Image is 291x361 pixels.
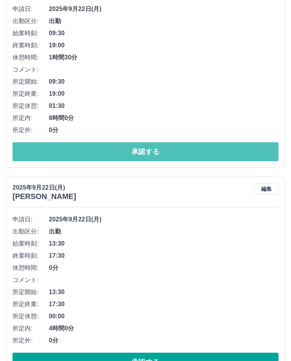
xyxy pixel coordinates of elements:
button: 編集 [254,183,278,195]
button: 承認する [13,142,278,161]
h3: [PERSON_NAME] [13,192,76,201]
span: 出勤 [49,227,278,236]
span: 09:30 [49,77,278,86]
span: 休憩時間: [13,53,49,62]
span: 2025年9月22日(月) [49,215,278,224]
span: 始業時刻: [13,239,49,248]
span: 申請日: [13,215,49,224]
span: 0分 [49,263,278,272]
span: 終業時刻: [13,41,49,50]
span: 出勤区分: [13,17,49,26]
span: 出勤区分: [13,227,49,236]
span: 出勤 [49,17,278,26]
span: 申請日: [13,5,49,14]
span: 所定外: [13,126,49,135]
span: 13:30 [49,288,278,297]
span: 09:30 [49,29,278,38]
span: 所定休憩: [13,101,49,110]
span: 00:00 [49,312,278,321]
p: 2025年9月22日(月) [13,183,76,192]
span: 1時間30分 [49,53,278,62]
span: 0分 [49,336,278,345]
span: 2025年9月22日(月) [49,5,278,14]
span: 終業時刻: [13,251,49,260]
span: 17:30 [49,300,278,309]
span: 所定内: [13,324,49,333]
span: コメント: [13,275,49,285]
span: 13:30 [49,239,278,248]
span: 所定終業: [13,300,49,309]
span: 4時間0分 [49,324,278,333]
span: 所定開始: [13,77,49,86]
span: 所定内: [13,114,49,123]
span: 所定終業: [13,89,49,98]
span: 所定開始: [13,288,49,297]
span: 所定休憩: [13,312,49,321]
span: 始業時刻: [13,29,49,38]
span: 19:00 [49,41,278,50]
span: 17:30 [49,251,278,260]
span: コメント: [13,65,49,74]
span: 8時間0分 [49,114,278,123]
span: 休憩時間: [13,263,49,272]
span: 01:30 [49,101,278,110]
span: 0分 [49,126,278,135]
span: 19:00 [49,89,278,98]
